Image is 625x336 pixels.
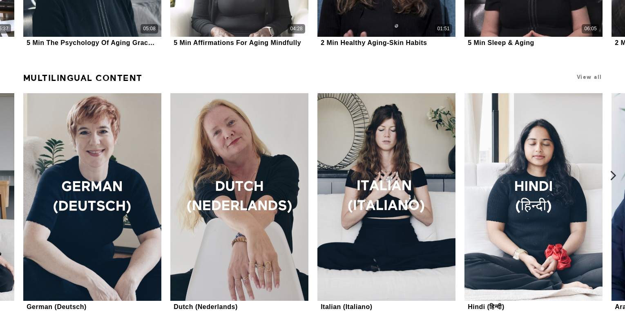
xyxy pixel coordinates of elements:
div: 2 Min Healthy Aging-Skin Habits [321,39,427,47]
a: Hindi (हिन्दी)Hindi (हिन्दी) [464,93,603,312]
div: 5 Min Affirmations For Aging Mindfully [174,39,301,47]
div: 01:51 [437,25,450,32]
div: 04:28 [290,25,303,32]
a: German (Deutsch)German (Deutsch) [23,93,161,312]
a: Dutch (Nederlands)Dutch (Nederlands) [170,93,308,312]
div: Hindi (हिन्दी) [468,303,504,311]
div: 5 Min The Psychology Of Aging Gracefully [27,39,158,47]
div: 06:05 [585,25,597,32]
div: German (Deutsch) [27,303,87,311]
a: Multilingual Content [23,69,143,87]
a: View all [577,74,602,80]
a: Italian (Italiano)Italian (Italiano) [317,93,455,312]
div: 5 Min Sleep & Aging [468,39,534,47]
div: Dutch (Nederlands) [174,303,238,311]
div: 05:08 [143,25,156,32]
div: Italian (Italiano) [321,303,372,311]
